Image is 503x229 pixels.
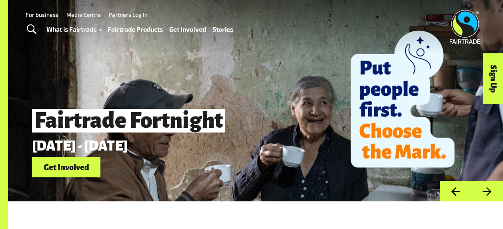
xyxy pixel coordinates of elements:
a: Get Involved [32,157,100,177]
img: Fairtrade Australia New Zealand logo [450,10,481,44]
a: What is Fairtrade [46,24,102,35]
a: For business [26,11,58,18]
a: Fairtrade Products [108,24,163,35]
a: Media Centre [66,11,101,18]
a: Get Involved [169,24,206,35]
button: Previous [440,181,471,201]
a: Toggle Search [22,20,41,40]
p: [DATE] - [DATE] [32,139,403,154]
a: Partners Log In [109,11,148,18]
button: Next [471,181,503,201]
a: Stories [212,24,233,35]
span: Fairtrade Fortnight [32,109,225,133]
